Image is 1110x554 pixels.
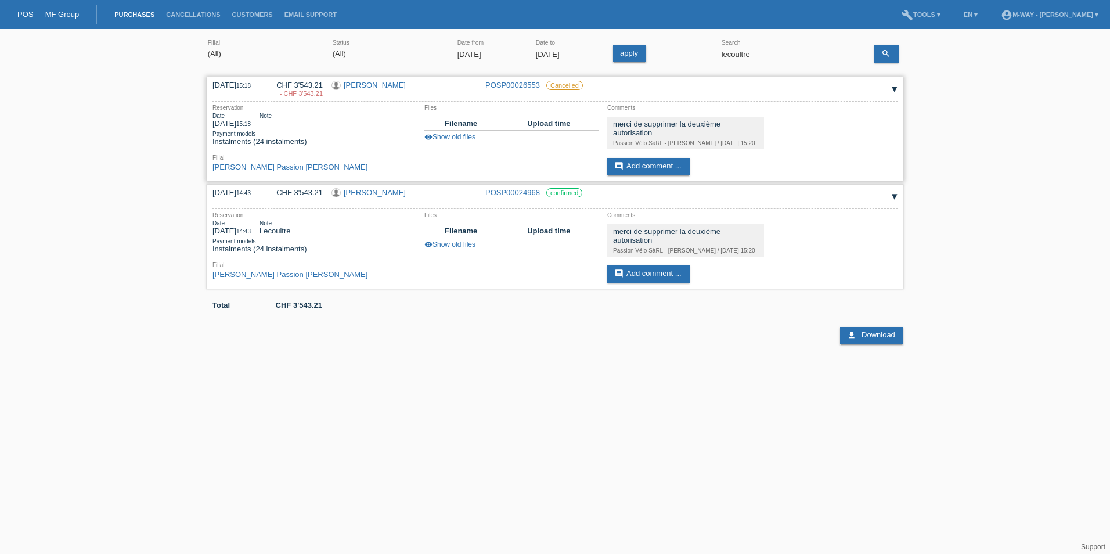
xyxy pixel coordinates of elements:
[527,224,582,238] th: Upload time
[260,220,290,226] div: Note
[613,45,646,62] a: apply
[546,188,582,197] label: confirmed
[546,81,583,90] label: Cancelled
[212,238,416,244] div: Payment models
[886,81,903,98] div: expand/collapse
[212,301,230,310] b: Total
[445,117,527,131] th: Filename
[226,11,279,18] a: Customers
[847,330,856,340] i: download
[896,11,946,18] a: buildTools ▾
[260,113,272,119] div: Note
[212,113,251,128] div: [DATE]
[445,224,527,238] th: Filename
[862,330,895,339] span: Download
[485,188,540,197] a: POSP00024968
[607,158,690,175] a: commentAdd comment ...
[424,105,599,111] div: Files
[607,212,781,218] div: Comments
[212,238,416,253] div: Instalments (24 instalments)
[212,220,251,226] div: Date
[212,113,251,119] div: Date
[236,190,251,196] span: 14:43
[1001,9,1012,21] i: account_circle
[485,81,540,89] a: POSP00026553
[424,133,475,141] a: visibilityShow old files
[212,212,416,218] div: Reservation
[902,9,913,21] i: build
[424,240,475,249] a: visibilityShow old files
[160,11,226,18] a: Cancellations
[958,11,983,18] a: EN ▾
[344,188,406,197] a: [PERSON_NAME]
[212,188,259,197] div: [DATE]
[279,11,343,18] a: Email Support
[212,154,416,161] div: Filial
[236,228,251,235] span: 14:43
[527,117,582,131] th: Upload time
[1081,543,1105,551] a: Support
[424,240,433,249] i: visibility
[886,188,903,206] div: expand/collapse
[276,301,322,310] b: CHF 3'543.21
[260,220,290,235] div: Lecoultre
[109,11,160,18] a: Purchases
[613,120,758,137] div: merci de supprimer la deuxième autorisation
[212,131,416,146] div: Instalments (24 instalments)
[840,327,903,344] a: download Download
[268,188,323,197] div: CHF 3'543.21
[236,121,251,127] span: 15:18
[212,105,416,111] div: Reservation
[424,133,433,141] i: visibility
[212,81,259,89] div: [DATE]
[268,90,323,97] div: 03.09.2025 / A double
[607,265,690,283] a: commentAdd comment ...
[212,220,251,235] div: [DATE]
[344,81,406,89] a: [PERSON_NAME]
[613,247,758,254] div: Passion Vélo SàRL - [PERSON_NAME] / [DATE] 15:20
[212,163,367,171] a: [PERSON_NAME] Passion [PERSON_NAME]
[614,161,624,171] i: comment
[212,270,367,279] a: [PERSON_NAME] Passion [PERSON_NAME]
[212,131,416,137] div: Payment models
[212,262,416,268] div: Filial
[268,81,323,98] div: CHF 3'543.21
[607,105,781,111] div: Comments
[424,212,599,218] div: Files
[995,11,1104,18] a: account_circlem-way - [PERSON_NAME] ▾
[614,269,624,278] i: comment
[613,140,758,146] div: Passion Vélo SàRL - [PERSON_NAME] / [DATE] 15:20
[881,49,891,58] i: search
[17,10,79,19] a: POS — MF Group
[613,227,758,244] div: merci de supprimer la deuxième autorisation
[236,82,251,89] span: 15:18
[874,45,899,63] a: search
